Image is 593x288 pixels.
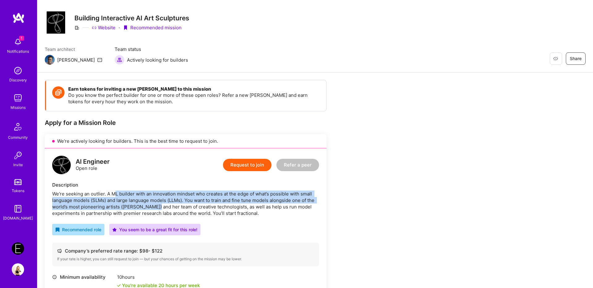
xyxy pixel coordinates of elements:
[12,12,25,23] img: logo
[553,56,558,61] i: icon EyeClosed
[12,263,24,276] img: User Avatar
[52,86,65,99] img: Token icon
[76,158,110,165] div: AI Engineer
[57,249,62,253] i: icon Cash
[68,92,320,105] p: Do you know the perfect builder for one or more of these open roles? Refer a new [PERSON_NAME] an...
[57,57,95,63] div: [PERSON_NAME]
[12,64,24,77] img: discovery
[119,24,120,31] div: ·
[11,104,26,111] div: Missions
[3,215,33,221] div: [DOMAIN_NAME]
[52,182,319,188] div: Description
[52,156,71,174] img: logo
[74,14,189,22] h3: Building Interactive AI Art Sculptures
[47,11,65,34] img: Company Logo
[52,275,57,279] i: icon Clock
[92,24,116,31] a: Website
[52,274,114,280] div: Minimum availability
[127,57,188,63] span: Actively looking for builders
[74,25,79,30] i: icon CompanyGray
[12,36,24,48] img: bell
[19,36,24,41] span: 1
[10,263,26,276] a: User Avatar
[45,119,326,127] div: Apply for a Mission Role
[12,203,24,215] img: guide book
[45,46,102,52] span: Team architect
[57,257,314,261] div: If your rate is higher, you can still request to join — but your chances of getting on the missio...
[13,162,23,168] div: Invite
[14,179,22,185] img: tokens
[112,228,117,232] i: icon PurpleStar
[123,24,182,31] div: Recommended mission
[55,226,101,233] div: Recommended role
[45,55,55,65] img: Team Architect
[570,56,582,62] span: Share
[9,77,27,83] div: Discovery
[57,248,314,254] div: Company’s preferred rate range: $ 98 - $ 122
[45,134,326,148] div: We’re actively looking for builders. This is the best time to request to join.
[12,187,24,194] div: Tokens
[276,159,319,171] button: Refer a peer
[12,92,24,104] img: teamwork
[52,191,319,216] div: We’re seeking an outlier. A ML builder with an innovation mindset who creates at the edge of what...
[68,86,320,92] h4: Earn tokens for inviting a new [PERSON_NAME] to this mission
[117,274,200,280] div: 10 hours
[117,284,121,287] i: icon Check
[12,149,24,162] img: Invite
[55,228,60,232] i: icon RecommendedBadge
[112,226,197,233] div: You seem to be a great fit for this role!
[11,119,25,134] img: Community
[115,55,124,65] img: Actively looking for builders
[97,57,102,62] i: icon Mail
[76,158,110,171] div: Open role
[7,48,29,55] div: Notifications
[115,46,188,52] span: Team status
[123,25,128,30] i: icon PurpleRibbon
[8,134,28,141] div: Community
[223,159,271,171] button: Request to join
[10,242,26,255] a: Endeavor: Data Team- 3338DES275
[12,242,24,255] img: Endeavor: Data Team- 3338DES275
[566,52,586,65] button: Share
